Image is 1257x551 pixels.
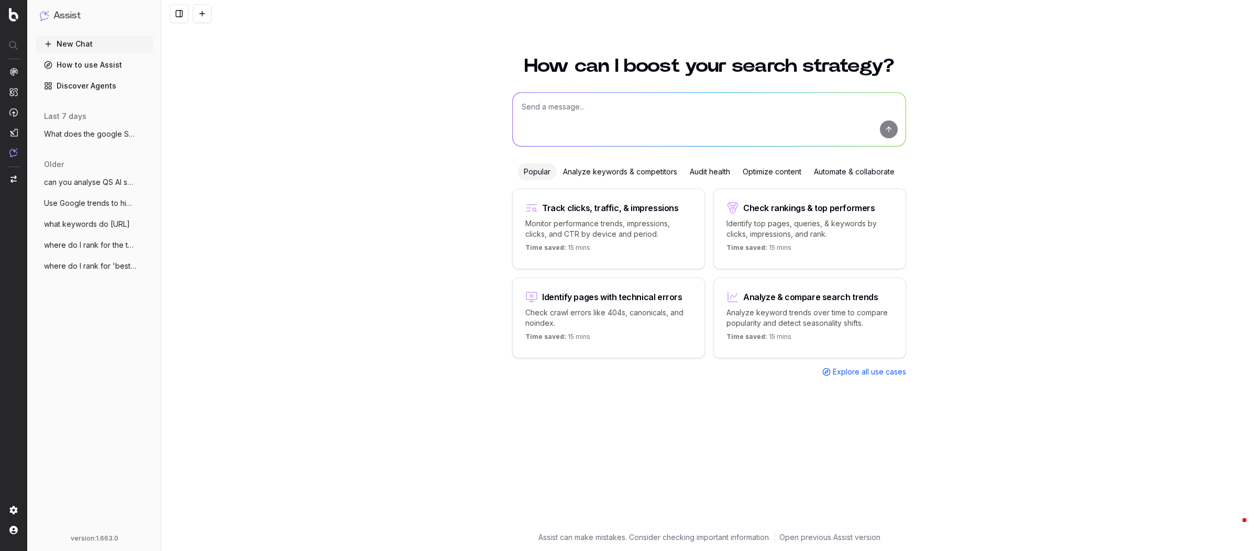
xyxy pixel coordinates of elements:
button: Use Google trends to highlight when tren [36,195,153,212]
span: Time saved: [525,244,566,251]
img: My account [9,526,18,534]
p: 15 mins [525,244,590,256]
span: where do I rank for the term 'best medic [44,240,136,250]
p: Analyze keyword trends over time to compare popularity and detect seasonality shifts. [726,307,893,328]
div: version: 1.663.0 [40,534,149,543]
img: Intelligence [9,87,18,96]
p: 15 mins [726,244,791,256]
span: Time saved: [525,333,566,340]
img: Switch project [10,175,17,183]
a: Discover Agents [36,78,153,94]
div: Optimize content [736,163,808,180]
div: Analyze & compare search trends [743,293,878,301]
img: Assist [40,10,49,20]
button: what keywords do [URL] [36,216,153,233]
span: Explore all use cases [833,367,906,377]
span: can you analyse QS AI share of voice for [44,177,136,188]
p: Assist can make mistakes. Consider checking important information. [538,532,770,543]
span: last 7 days [44,111,86,122]
button: where do I rank for the term 'best medic [36,237,153,254]
span: Time saved: [726,244,767,251]
span: older [44,159,64,170]
p: Identify top pages, queries, & keywords by clicks, impressions, and rank. [726,218,893,239]
a: Open previous Assist version [779,532,880,543]
img: Analytics [9,68,18,76]
img: Activation [9,108,18,117]
p: Monitor performance trends, impressions, clicks, and CTR by device and period. [525,218,692,239]
img: Studio [9,128,18,137]
span: Time saved: [726,333,767,340]
div: Identify pages with technical errors [542,293,682,301]
p: 15 mins [525,333,590,345]
div: Automate & collaborate [808,163,901,180]
div: Popular [517,163,557,180]
div: Analyze keywords & competitors [557,163,683,180]
a: How to use Assist [36,57,153,73]
button: Assist [40,8,149,23]
img: Setting [9,506,18,514]
p: Check crawl errors like 404s, canonicals, and noindex. [525,307,692,328]
img: Assist [9,148,18,157]
img: Botify logo [9,8,18,21]
div: Audit health [683,163,736,180]
h1: Assist [53,8,81,23]
span: Use Google trends to highlight when tren [44,198,136,208]
iframe: Intercom live chat [1221,515,1247,541]
h1: How can I boost your search strategy? [512,57,906,75]
button: where do I rank for 'best law schools' i [36,258,153,274]
span: where do I rank for 'best law schools' i [44,261,136,271]
button: New Chat [36,36,153,52]
p: 15 mins [726,333,791,345]
div: Check rankings & top performers [743,204,875,212]
a: Explore all use cases [822,367,906,377]
div: Track clicks, traffic, & impressions [542,204,679,212]
button: What does the google SERP look like for [36,126,153,142]
span: What does the google SERP look like for [44,129,136,139]
span: what keywords do [URL] [44,219,130,229]
button: can you analyse QS AI share of voice for [36,174,153,191]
